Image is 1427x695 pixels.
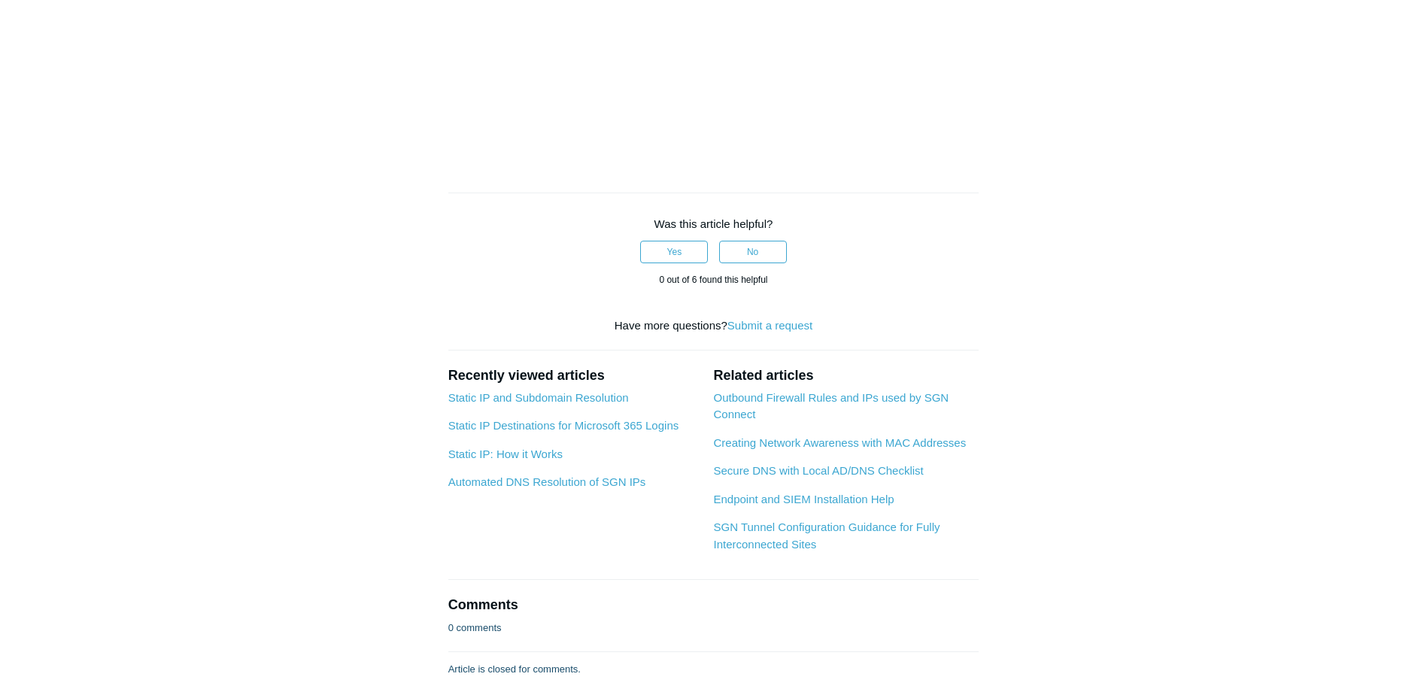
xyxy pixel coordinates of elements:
a: Static IP and Subdomain Resolution [448,391,629,404]
a: Submit a request [727,319,812,332]
a: Static IP Destinations for Microsoft 365 Logins [448,419,679,432]
h2: Related articles [713,366,979,386]
p: Article is closed for comments. [448,662,581,677]
a: Creating Network Awareness with MAC Addresses [713,436,966,449]
a: Endpoint and SIEM Installation Help [713,493,894,505]
a: Secure DNS with Local AD/DNS Checklist [713,464,923,477]
button: This article was helpful [640,241,708,263]
button: This article was not helpful [719,241,787,263]
h2: Recently viewed articles [448,366,699,386]
p: 0 comments [448,621,502,636]
div: Have more questions? [448,317,979,335]
span: Was this article helpful? [654,217,773,230]
span: 0 out of 6 found this helpful [659,275,767,285]
h2: Comments [448,595,979,615]
a: Outbound Firewall Rules and IPs used by SGN Connect [713,391,949,421]
a: Automated DNS Resolution of SGN IPs [448,475,646,488]
a: Static IP: How it Works [448,448,563,460]
a: SGN Tunnel Configuration Guidance for Fully Interconnected Sites [713,520,940,551]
